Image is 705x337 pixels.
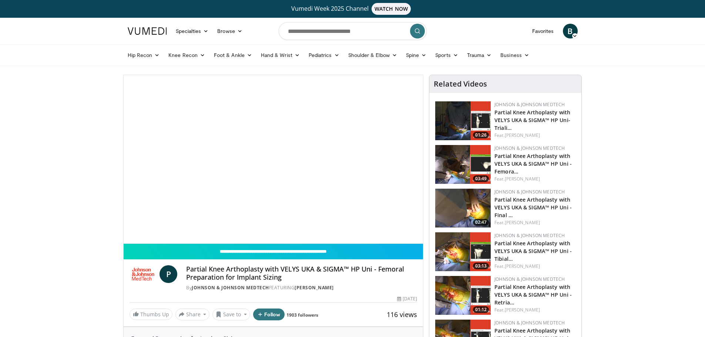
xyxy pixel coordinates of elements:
[494,145,565,151] a: Johnson & Johnson MedTech
[494,101,565,108] a: Johnson & Johnson MedTech
[494,307,575,313] div: Feat.
[473,175,489,182] span: 03:49
[494,232,565,239] a: Johnson & Johnson MedTech
[279,22,427,40] input: Search topics, interventions
[505,263,540,269] a: [PERSON_NAME]
[209,48,256,63] a: Foot & Ankle
[435,232,491,271] a: 03:13
[435,276,491,315] a: 01:12
[494,189,565,195] a: Johnson & Johnson MedTech
[212,309,250,320] button: Save to
[256,48,304,63] a: Hand & Wrist
[505,132,540,138] a: [PERSON_NAME]
[494,283,572,306] a: Partial Knee Arthoplasty with VELYS UKA & SIGMA™ HP Uni - Retria…
[473,306,489,313] span: 01:12
[473,219,489,226] span: 02:47
[435,232,491,271] img: fca33e5d-2676-4c0d-8432-0e27cf4af401.png.150x105_q85_crop-smart_upscale.png
[473,263,489,269] span: 03:13
[494,276,565,282] a: Johnson & Johnson MedTech
[494,263,575,270] div: Feat.
[253,309,285,320] button: Follow
[171,24,213,38] a: Specialties
[463,48,496,63] a: Trauma
[286,312,318,318] a: 1903 followers
[344,48,402,63] a: Shoulder & Elbow
[494,196,572,219] a: Partial Knee Arthoplasty with VELYS UKA & SIGMA™ HP Uni - Final …
[435,145,491,184] a: 03:49
[186,265,417,281] h4: Partial Knee Arthoplasty with VELYS UKA & SIGMA™ HP Uni - Femoral Preparation for Implant Sizing
[494,109,570,131] a: Partial Knee Arthoplasty with VELYS UKA & SIGMA™ HP Uni- Triali…
[494,240,572,262] a: Partial Knee Arthoplasty with VELYS UKA & SIGMA™ HP Uni - Tibial…
[505,176,540,182] a: [PERSON_NAME]
[434,80,487,88] h4: Related Videos
[372,3,411,15] span: WATCH NOW
[128,27,167,35] img: VuMedi Logo
[494,219,575,226] div: Feat.
[494,320,565,326] a: Johnson & Johnson MedTech
[186,284,417,291] div: By FEATURING
[295,284,334,291] a: [PERSON_NAME]
[213,24,247,38] a: Browse
[304,48,344,63] a: Pediatrics
[435,101,491,140] img: 54517014-b7e0-49d7-8366-be4d35b6cc59.png.150x105_q85_crop-smart_upscale.png
[494,152,572,175] a: Partial Knee Arthoplasty with VELYS UKA & SIGMA™ HP Uni - Femora…
[528,24,558,38] a: Favorites
[505,219,540,226] a: [PERSON_NAME]
[505,307,540,313] a: [PERSON_NAME]
[130,309,172,320] a: Thumbs Up
[123,48,164,63] a: Hip Recon
[435,189,491,228] a: 02:47
[397,296,417,302] div: [DATE]
[175,309,210,320] button: Share
[494,132,575,139] div: Feat.
[129,3,577,15] a: Vumedi Week 2025 ChannelWATCH NOW
[496,48,534,63] a: Business
[402,48,431,63] a: Spine
[494,176,575,182] div: Feat.
[431,48,463,63] a: Sports
[563,24,578,38] a: B
[164,48,209,63] a: Knee Recon
[160,265,177,283] a: P
[435,189,491,228] img: 2dac1888-fcb6-4628-a152-be974a3fbb82.png.150x105_q85_crop-smart_upscale.png
[124,75,423,244] video-js: Video Player
[387,310,417,319] span: 116 views
[130,265,157,283] img: Johnson & Johnson MedTech
[192,284,269,291] a: Johnson & Johnson MedTech
[435,101,491,140] a: 01:26
[435,145,491,184] img: 13513cbe-2183-4149-ad2a-2a4ce2ec625a.png.150x105_q85_crop-smart_upscale.png
[435,276,491,315] img: 27d2ec60-bae8-41df-9ceb-8f0e9b1e3492.png.150x105_q85_crop-smart_upscale.png
[473,132,489,138] span: 01:26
